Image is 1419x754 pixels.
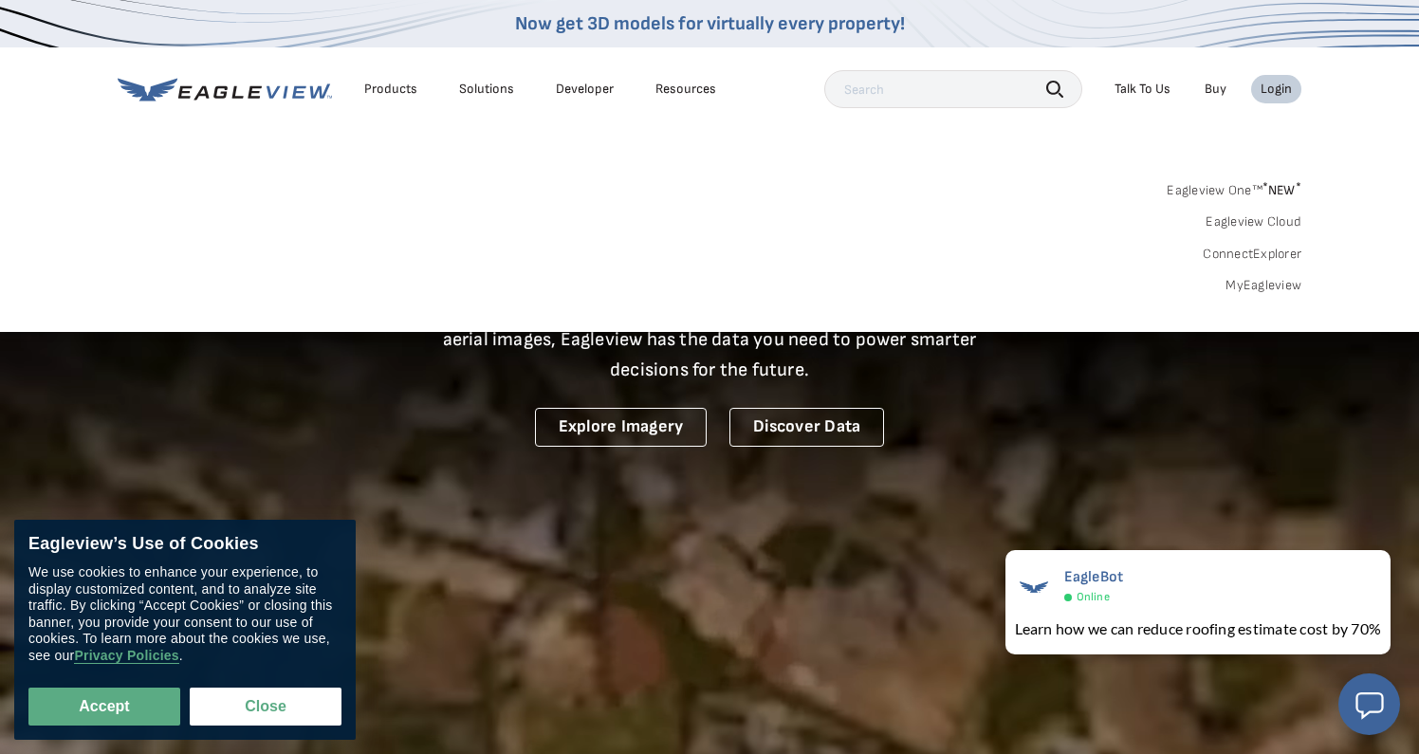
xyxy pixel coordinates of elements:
input: Search [824,70,1082,108]
div: Products [364,81,417,98]
a: MyEagleview [1225,277,1301,294]
button: Open chat window [1338,673,1400,735]
div: Login [1261,81,1292,98]
a: ConnectExplorer [1203,246,1301,263]
span: NEW [1262,182,1301,198]
div: Learn how we can reduce roofing estimate cost by 70% [1015,617,1381,640]
a: Eagleview One™*NEW* [1167,176,1301,198]
span: EagleBot [1064,568,1124,586]
a: Eagleview Cloud [1206,213,1301,230]
p: A new era starts here. Built on more than 3.5 billion high-resolution aerial images, Eagleview ha... [419,294,1000,385]
img: EagleBot [1015,568,1053,606]
span: Online [1077,590,1110,604]
a: Privacy Policies [74,648,178,664]
div: Eagleview’s Use of Cookies [28,534,341,555]
a: Now get 3D models for virtually every property! [515,12,905,35]
div: Talk To Us [1115,81,1170,98]
div: We use cookies to enhance your experience, to display customized content, and to analyze site tra... [28,564,341,664]
div: Solutions [459,81,514,98]
a: Developer [556,81,614,98]
a: Discover Data [729,408,884,447]
div: Resources [655,81,716,98]
button: Close [190,688,341,726]
button: Accept [28,688,180,726]
a: Explore Imagery [535,408,708,447]
a: Buy [1205,81,1226,98]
